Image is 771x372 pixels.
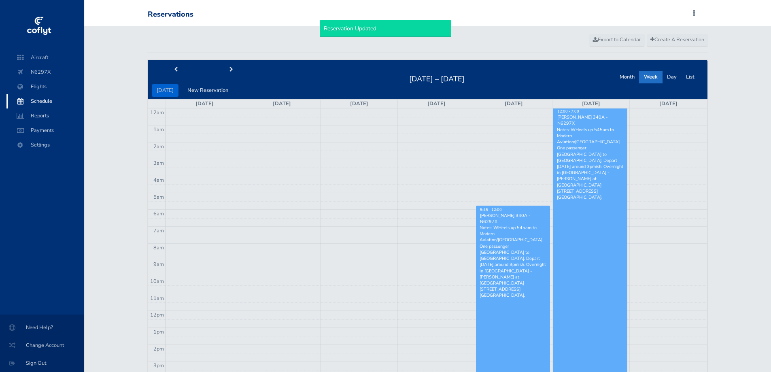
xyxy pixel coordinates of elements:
button: Day [662,71,682,83]
span: Settings [15,138,76,152]
button: Week [639,71,663,83]
div: Reservations [148,10,193,19]
a: [DATE] [505,100,523,107]
div: Reservation Updated [320,20,451,37]
a: [DATE] [582,100,600,107]
h2: [DATE] – [DATE] [404,72,469,84]
span: 3am [153,159,164,167]
span: 2pm [153,345,164,353]
span: 6am [153,210,164,217]
button: prev [148,64,204,76]
span: Create A Reservation [650,36,704,43]
button: [DATE] [152,84,178,97]
button: Month [615,71,639,83]
a: [DATE] [427,100,446,107]
span: 12:00 - 7:00 [557,109,579,114]
span: 9am [153,261,164,268]
span: 5:45 - 12:00 [480,207,502,212]
span: Aircraft [15,50,76,65]
span: 8am [153,244,164,251]
span: Schedule [15,94,76,108]
span: 2am [153,143,164,150]
span: Export to Calendar [593,36,641,43]
div: [PERSON_NAME] 340A - N6297X [480,213,546,225]
span: Need Help? [10,320,74,335]
p: Notes: WHeels up 545am to Modern Aviation/[GEOGRAPHIC_DATA]. One passenger [GEOGRAPHIC_DATA] to [... [480,225,546,299]
span: 1pm [153,328,164,336]
a: [DATE] [273,100,291,107]
span: N6297X [15,65,76,79]
button: next [204,64,259,76]
button: New Reservation [183,84,233,97]
a: Create A Reservation [647,34,708,46]
a: [DATE] [350,100,368,107]
span: 10am [150,278,164,285]
span: Change Account [10,338,74,353]
p: Notes: WHeels up 545am to Modern Aviation/[GEOGRAPHIC_DATA]. One passenger [GEOGRAPHIC_DATA] to [... [557,127,624,201]
span: 11am [150,295,164,302]
a: Export to Calendar [589,34,645,46]
span: Payments [15,123,76,138]
a: [DATE] [659,100,678,107]
span: 4am [153,176,164,184]
a: [DATE] [195,100,214,107]
span: Reports [15,108,76,123]
span: Sign Out [10,356,74,370]
button: List [681,71,699,83]
div: [PERSON_NAME] 340A - N6297X [557,114,624,126]
span: 3pm [153,362,164,369]
span: 7am [153,227,164,234]
span: 12am [150,109,164,116]
span: 1am [153,126,164,133]
img: coflyt logo [25,14,52,38]
span: Flights [15,79,76,94]
span: 12pm [150,311,164,319]
span: 5am [153,193,164,201]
